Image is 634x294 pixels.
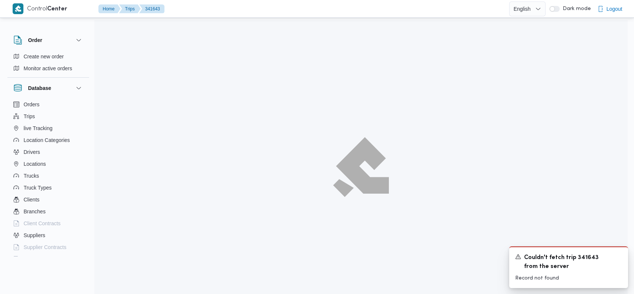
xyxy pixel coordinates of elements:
span: Orders [24,100,40,109]
p: Record not found [515,274,622,282]
button: Client Contracts [10,217,86,229]
div: Order [7,51,89,77]
button: Order [13,36,83,45]
span: Create new order [24,52,64,61]
span: Suppliers [24,231,45,240]
span: Drivers [24,148,40,156]
button: Monitor active orders [10,62,86,74]
h3: Order [28,36,42,45]
img: X8yXhbKr1z7QwAAAABJRU5ErkJggg== [13,3,23,14]
button: Create new order [10,51,86,62]
button: live Tracking [10,122,86,134]
button: Locations [10,158,86,170]
button: Devices [10,253,86,265]
span: Devices [24,255,42,264]
button: 341643 [139,4,165,13]
button: Logout [595,1,625,16]
span: Locations [24,159,46,168]
button: Trips [119,4,141,13]
button: Supplier Contracts [10,241,86,253]
span: Clients [24,195,40,204]
button: Trucks [10,170,86,182]
span: Logout [607,4,622,13]
img: ILLA Logo [337,142,385,193]
span: Dark mode [560,6,591,12]
div: Database [7,98,89,259]
span: Supplier Contracts [24,243,66,252]
span: Location Categories [24,136,70,145]
span: Couldn't fetch trip 341643 from the server [524,253,613,271]
span: Truck Types [24,183,52,192]
button: Database [13,84,83,93]
span: live Tracking [24,124,53,133]
button: Trips [10,110,86,122]
button: Home [98,4,121,13]
span: Branches [24,207,46,216]
span: Trips [24,112,35,121]
button: Clients [10,194,86,206]
span: Client Contracts [24,219,61,228]
b: Center [47,6,67,12]
div: Notification [515,253,622,271]
h3: Database [28,84,51,93]
button: Branches [10,206,86,217]
button: Suppliers [10,229,86,241]
button: Truck Types [10,182,86,194]
span: Trucks [24,171,39,180]
button: Location Categories [10,134,86,146]
button: Drivers [10,146,86,158]
button: Orders [10,98,86,110]
span: Monitor active orders [24,64,72,73]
